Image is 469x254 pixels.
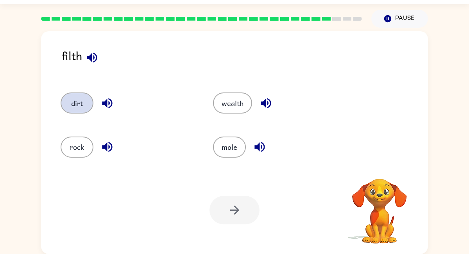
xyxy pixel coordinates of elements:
[213,137,246,158] button: mole
[340,167,419,245] video: Your browser must support playing .mp4 files to use Literably. Please try using another browser.
[61,92,93,114] button: dirt
[213,92,252,114] button: wealth
[371,10,428,28] button: Pause
[61,137,93,158] button: rock
[62,47,428,77] div: filth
